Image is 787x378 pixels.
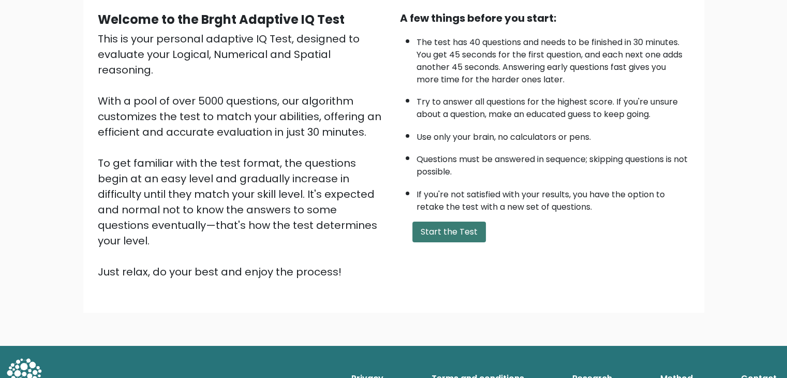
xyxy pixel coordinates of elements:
[417,91,690,121] li: Try to answer all questions for the highest score. If you're unsure about a question, make an edu...
[417,126,690,143] li: Use only your brain, no calculators or pens.
[98,11,345,28] b: Welcome to the Brght Adaptive IQ Test
[98,31,388,280] div: This is your personal adaptive IQ Test, designed to evaluate your Logical, Numerical and Spatial ...
[417,183,690,213] li: If you're not satisfied with your results, you have the option to retake the test with a new set ...
[417,148,690,178] li: Questions must be answered in sequence; skipping questions is not possible.
[412,222,486,242] button: Start the Test
[400,10,690,26] div: A few things before you start:
[417,31,690,86] li: The test has 40 questions and needs to be finished in 30 minutes. You get 45 seconds for the firs...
